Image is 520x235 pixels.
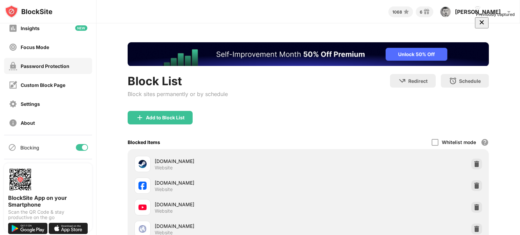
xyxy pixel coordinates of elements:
[9,100,17,108] img: settings-off.svg
[8,223,47,234] img: get-it-on-google-play.svg
[21,25,40,31] div: Insights
[138,182,147,190] img: favicons
[155,158,308,165] div: [DOMAIN_NAME]
[146,115,185,120] div: Add to Block List
[9,43,17,51] img: focus-off.svg
[9,119,17,127] img: about-off.svg
[5,5,52,18] img: logo-blocksite.svg
[8,167,32,192] img: options-page-qr-code.png
[155,186,173,192] div: Website
[128,42,489,66] iframe: Banner
[128,139,160,145] div: Blocked Items
[155,208,173,214] div: Website
[408,78,428,84] div: Redirect
[138,160,147,168] img: favicons
[138,225,147,233] img: favicons
[155,222,308,230] div: [DOMAIN_NAME]
[49,223,88,234] img: download-on-the-app-store.svg
[420,9,422,15] div: 6
[20,145,39,150] div: Blocking
[402,8,410,16] img: points-small.svg
[20,158,55,169] div: Sync with other devices
[422,8,431,16] img: reward-small.svg
[440,6,451,17] img: AOh14Gilx7ETimCWBMkg07Xz38Pyz-I8JWpDhz3MbgwWSA
[128,74,228,88] div: Block List
[9,81,17,89] img: customize-block-page-off.svg
[459,78,481,84] div: Schedule
[155,179,308,186] div: [DOMAIN_NAME]
[128,91,228,97] div: Block sites permanently or by schedule
[21,44,49,50] div: Focus Mode
[9,62,17,70] img: password-protection-off.svg
[138,203,147,211] img: favicons
[8,143,16,151] img: blocking-icon.svg
[21,82,65,88] div: Custom Block Page
[21,63,69,69] div: Password Protection
[442,139,476,145] div: Whitelist mode
[392,9,402,15] div: 1068
[9,24,17,32] img: insights-off.svg
[21,101,40,107] div: Settings
[155,201,308,208] div: [DOMAIN_NAME]
[75,25,87,31] img: new-icon.svg
[455,8,501,15] div: [PERSON_NAME]
[21,120,35,126] div: About
[8,209,88,220] div: Scan the QR Code & stay productive on the go
[155,165,173,171] div: Website
[8,194,88,208] div: BlockSite App on your Smartphone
